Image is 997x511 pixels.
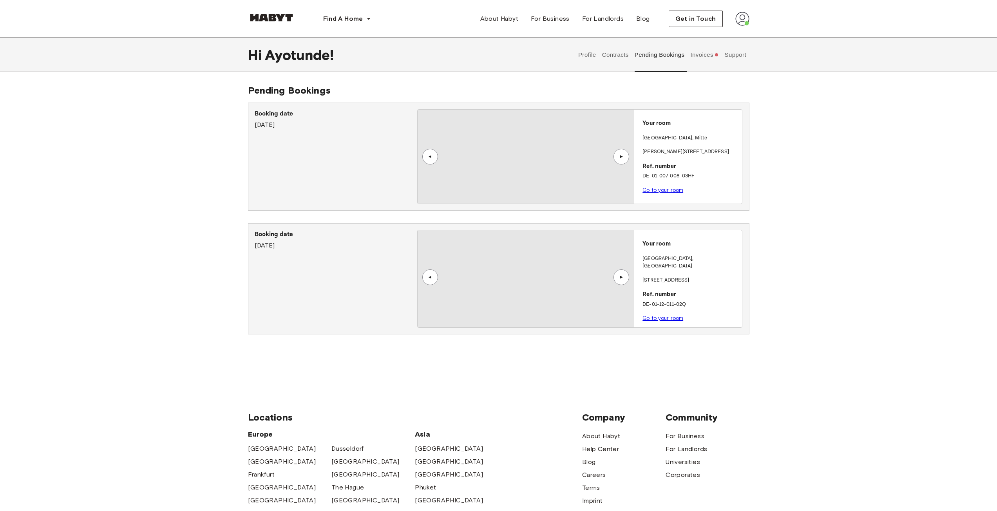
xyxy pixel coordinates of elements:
[426,275,434,280] div: ▲
[630,11,656,27] a: Blog
[689,38,720,72] button: Invoices
[248,470,275,479] a: Frankfurt
[248,47,265,63] span: Hi
[642,240,739,249] p: Your room
[582,432,620,441] a: About Habyt
[577,38,597,72] button: Profile
[248,457,316,466] a: [GEOGRAPHIC_DATA]
[642,315,683,321] a: Go to your room
[331,496,400,505] a: [GEOGRAPHIC_DATA]
[255,230,417,250] div: [DATE]
[666,432,704,441] a: For Business
[675,14,716,23] span: Get in Touch
[248,483,316,492] a: [GEOGRAPHIC_DATA]
[735,12,749,26] img: avatar
[642,119,739,128] p: Your room
[255,230,417,239] p: Booking date
[666,457,700,467] a: Universities
[255,109,417,119] p: Booking date
[331,444,364,453] a: Dusseldorf
[582,14,624,23] span: For Landlords
[617,154,625,159] div: ▲
[248,444,316,453] a: [GEOGRAPHIC_DATA]
[642,276,739,284] p: [STREET_ADDRESS]
[317,11,377,27] button: Find A Home
[642,134,707,142] p: [GEOGRAPHIC_DATA] , Mitte
[642,290,739,299] p: Ref. number
[331,483,364,492] a: The Hague
[248,14,295,22] img: Habyt
[248,85,331,96] span: Pending Bookings
[642,172,739,180] p: DE-01-007-008-03HF
[582,496,603,506] a: Imprint
[582,483,600,493] a: Terms
[666,470,700,480] a: Corporates
[248,496,316,505] a: [GEOGRAPHIC_DATA]
[576,11,630,27] a: For Landlords
[418,110,634,204] img: Image of the room
[265,47,334,63] span: Ayotunde !
[601,38,630,72] button: Contracts
[415,483,436,492] a: Phuket
[331,457,400,466] a: [GEOGRAPHIC_DATA]
[415,496,483,505] a: [GEOGRAPHIC_DATA]
[642,255,739,270] p: [GEOGRAPHIC_DATA] , [GEOGRAPHIC_DATA]
[248,430,415,439] span: Europe
[669,11,723,27] button: Get in Touch
[582,412,666,423] span: Company
[415,430,498,439] span: Asia
[636,14,650,23] span: Blog
[415,457,483,466] a: [GEOGRAPHIC_DATA]
[666,412,749,423] span: Community
[575,38,749,72] div: user profile tabs
[724,38,747,72] button: Support
[331,470,400,479] a: [GEOGRAPHIC_DATA]
[426,154,434,159] div: ▲
[418,230,634,324] img: Image of the room
[474,11,525,27] a: About Habyt
[642,162,739,171] p: Ref. number
[617,275,625,280] div: ▲
[415,444,483,453] a: [GEOGRAPHIC_DATA]
[642,148,739,156] p: [PERSON_NAME][STREET_ADDRESS]
[248,412,582,423] span: Locations
[666,444,707,454] a: For Landlords
[415,470,483,479] a: [GEOGRAPHIC_DATA]
[582,470,606,480] a: Careers
[255,109,417,130] div: [DATE]
[525,11,576,27] a: For Business
[480,14,518,23] span: About Habyt
[582,444,619,454] a: Help Center
[633,38,686,72] button: Pending Bookings
[642,301,739,309] p: DE-01-12-011-02Q
[582,457,596,467] a: Blog
[323,14,363,23] span: Find A Home
[531,14,570,23] span: For Business
[642,187,683,193] a: Go to your room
